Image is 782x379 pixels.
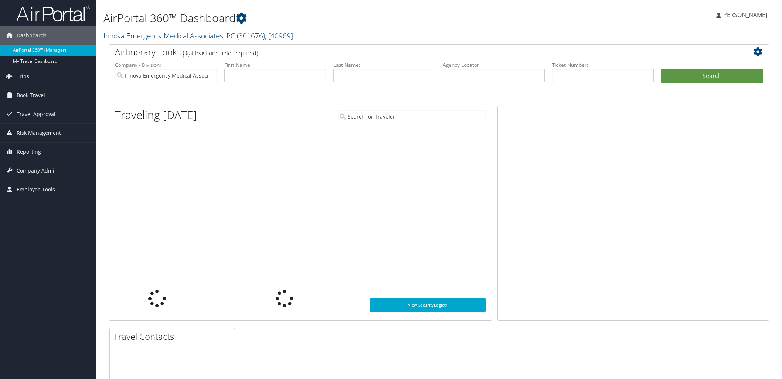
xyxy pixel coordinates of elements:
img: airportal-logo.png [16,5,90,22]
a: [PERSON_NAME] [716,4,775,26]
span: Book Travel [17,86,45,105]
a: Innova Emergency Medical Associates, PC [103,31,293,41]
span: ( 301676 ) [237,31,265,41]
span: , [ 40969 ] [265,31,293,41]
span: Risk Management [17,124,61,142]
span: Travel Approval [17,105,55,123]
h1: Traveling [DATE] [115,107,197,123]
span: Trips [17,67,29,86]
span: [PERSON_NAME] [721,11,767,19]
span: Employee Tools [17,180,55,199]
span: Reporting [17,143,41,161]
a: View SecurityLogic® [370,298,486,312]
h2: Airtinerary Lookup [115,46,708,58]
button: Search [661,69,763,83]
label: Company - Division: [115,61,217,69]
span: Dashboards [17,26,47,45]
input: Search for Traveler [338,110,486,123]
label: Last Name: [333,61,435,69]
h2: Travel Contacts [113,330,235,343]
label: First Name: [224,61,326,69]
label: Agency Locator: [443,61,545,69]
span: Company Admin [17,161,58,180]
label: Ticket Number: [552,61,654,69]
span: (at least one field required) [187,49,258,57]
h1: AirPortal 360™ Dashboard [103,10,551,26]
